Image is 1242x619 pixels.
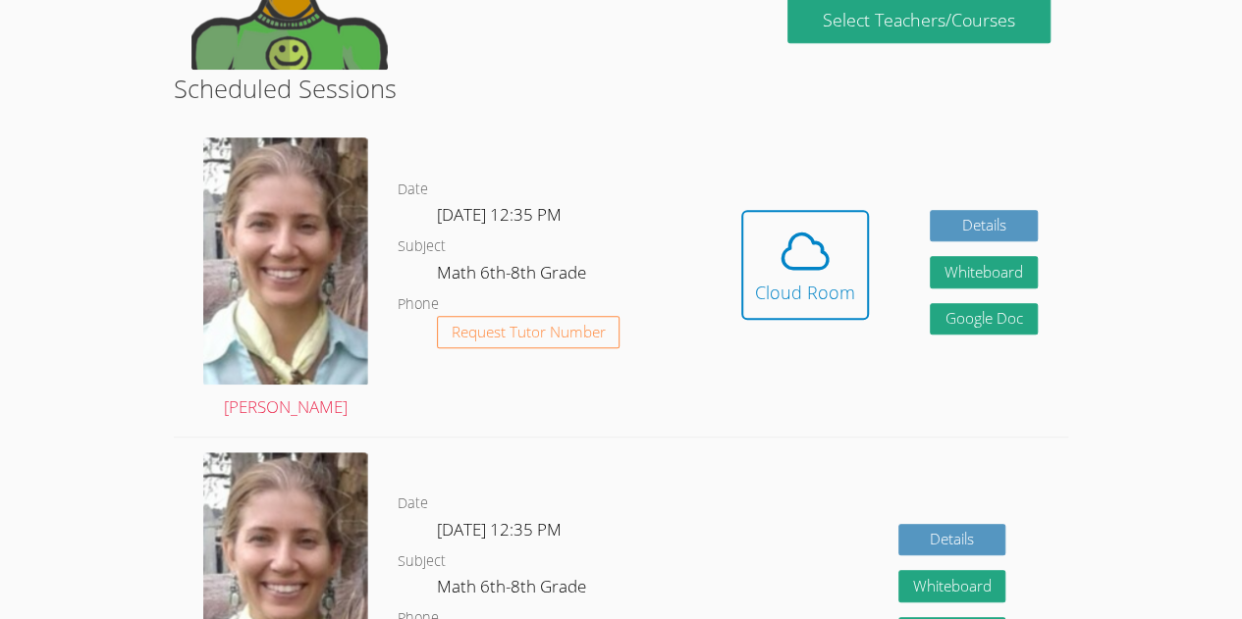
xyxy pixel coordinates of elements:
[741,210,869,320] button: Cloud Room
[437,259,590,292] dd: Math 6th-8th Grade
[930,210,1038,242] a: Details
[437,316,621,348] button: Request Tutor Number
[898,524,1006,556] a: Details
[755,279,855,306] div: Cloud Room
[437,573,590,606] dd: Math 6th-8th Grade
[930,303,1038,335] a: Google Doc
[203,137,368,385] img: Screenshot%202024-09-06%20202226%20-%20Cropped.png
[437,203,562,226] span: [DATE] 12:35 PM
[398,178,428,202] dt: Date
[398,234,446,259] dt: Subject
[398,491,428,516] dt: Date
[398,292,439,317] dt: Phone
[930,256,1038,288] button: Whiteboard
[452,325,606,339] span: Request Tutor Number
[898,570,1006,602] button: Whiteboard
[437,518,562,541] span: [DATE] 12:35 PM
[174,70,1068,107] h2: Scheduled Sessions
[203,137,368,421] a: [PERSON_NAME]
[398,549,446,574] dt: Subject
